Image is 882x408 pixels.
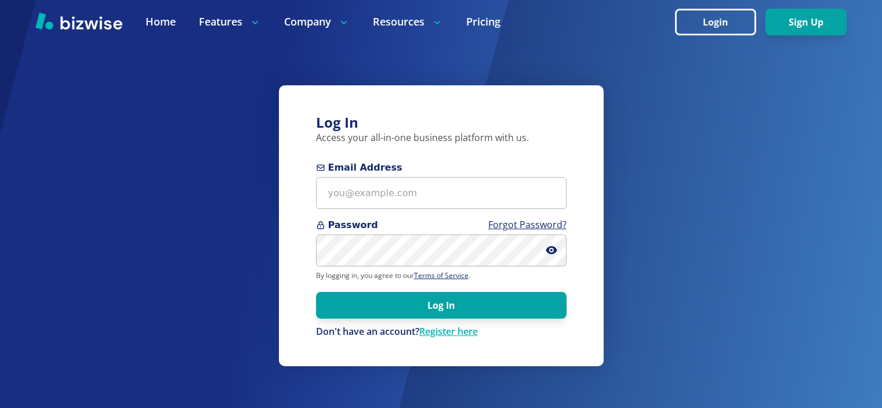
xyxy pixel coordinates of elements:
[765,9,847,35] button: Sign Up
[316,292,567,319] button: Log In
[488,218,567,231] a: Forgot Password?
[316,161,567,175] span: Email Address
[35,12,122,30] img: Bizwise Logo
[765,17,847,28] a: Sign Up
[316,218,567,232] span: Password
[675,17,765,28] a: Login
[284,15,350,29] p: Company
[316,113,567,132] h3: Log In
[316,132,567,145] p: Access your all-in-one business platform with us.
[316,271,567,280] p: By logging in, you agree to our .
[466,15,500,29] a: Pricing
[373,15,443,29] p: Resources
[199,15,261,29] p: Features
[675,9,756,35] button: Login
[316,177,567,209] input: you@example.com
[414,270,469,280] a: Terms of Service
[419,325,478,338] a: Register here
[316,326,567,338] div: Don't have an account?Register here
[316,326,567,338] p: Don't have an account?
[146,15,176,29] a: Home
